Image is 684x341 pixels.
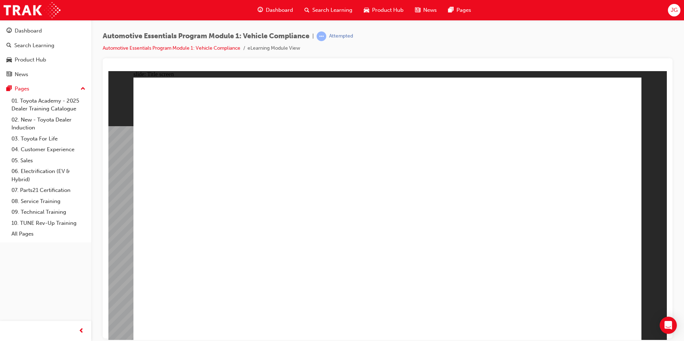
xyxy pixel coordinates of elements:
[317,31,326,41] span: learningRecordVerb_ATTEMPT-icon
[6,28,12,34] span: guage-icon
[304,6,309,15] span: search-icon
[252,3,299,18] a: guage-iconDashboard
[9,166,88,185] a: 06. Electrification (EV & Hybrid)
[9,207,88,218] a: 09. Technical Training
[15,56,46,64] div: Product Hub
[258,6,263,15] span: guage-icon
[14,41,54,50] div: Search Learning
[671,6,678,14] span: JG
[9,218,88,229] a: 10. TUNE Rev-Up Training
[358,3,409,18] a: car-iconProduct Hub
[266,6,293,14] span: Dashboard
[9,228,88,239] a: All Pages
[9,95,88,114] a: 01. Toyota Academy - 2025 Dealer Training Catalogue
[9,185,88,196] a: 07. Parts21 Certification
[3,24,88,38] a: Dashboard
[415,6,420,15] span: news-icon
[660,317,677,334] div: Open Intercom Messenger
[3,39,88,52] a: Search Learning
[668,4,680,16] button: JG
[9,155,88,166] a: 05. Sales
[6,71,12,78] span: news-icon
[329,33,353,40] div: Attempted
[9,133,88,144] a: 03. Toyota For Life
[15,85,29,93] div: Pages
[9,144,88,155] a: 04. Customer Experience
[312,32,314,40] span: |
[79,327,84,336] span: prev-icon
[312,6,352,14] span: Search Learning
[3,23,88,82] button: DashboardSearch LearningProduct HubNews
[103,32,309,40] span: Automotive Essentials Program Module 1: Vehicle Compliance
[299,3,358,18] a: search-iconSearch Learning
[103,45,240,51] a: Automotive Essentials Program Module 1: Vehicle Compliance
[4,2,60,18] img: Trak
[9,196,88,207] a: 08. Service Training
[3,82,88,95] button: Pages
[372,6,404,14] span: Product Hub
[423,6,437,14] span: News
[15,27,42,35] div: Dashboard
[3,68,88,81] a: News
[364,6,369,15] span: car-icon
[9,114,88,133] a: 02. New - Toyota Dealer Induction
[6,57,12,63] span: car-icon
[3,53,88,66] a: Product Hub
[80,84,85,94] span: up-icon
[15,70,28,79] div: News
[448,6,454,15] span: pages-icon
[6,43,11,49] span: search-icon
[456,6,471,14] span: Pages
[443,3,477,18] a: pages-iconPages
[248,44,300,53] li: eLearning Module View
[6,86,12,92] span: pages-icon
[409,3,443,18] a: news-iconNews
